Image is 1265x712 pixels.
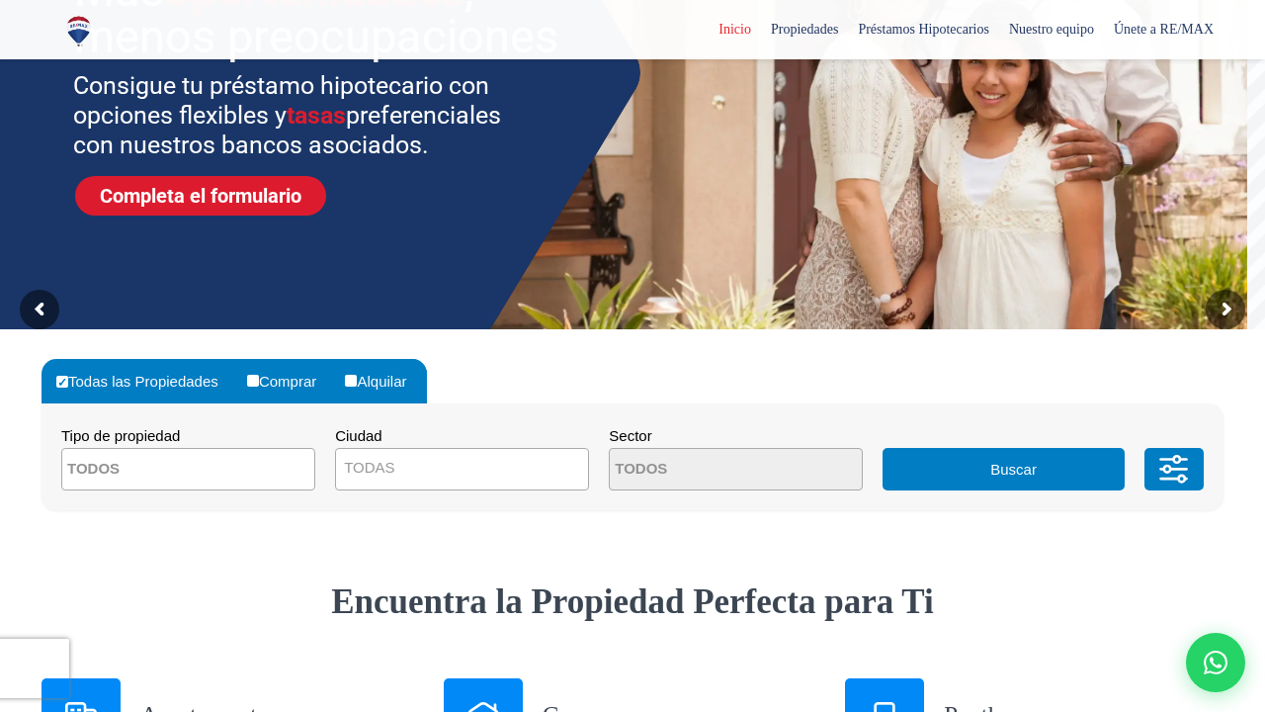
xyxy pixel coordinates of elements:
input: Alquilar [345,375,357,387]
label: Comprar [242,359,336,403]
span: tasas [287,101,346,130]
span: TODAS [336,454,588,482]
span: Sector [609,427,651,444]
button: Buscar [883,448,1124,490]
span: TODAS [344,459,394,476]
span: Ciudad [335,427,382,444]
sr7-txt: Consigue tu préstamo hipotecario con opciones flexibles y preferenciales con nuestros bancos asoc... [73,71,527,160]
label: Alquilar [340,359,426,403]
span: Nuestro equipo [999,15,1104,44]
span: Únete a RE/MAX [1104,15,1223,44]
strong: Encuentra la Propiedad Perfecta para Ti [331,582,934,621]
span: Préstamos Hipotecarios [848,15,999,44]
label: Todas las Propiedades [51,359,238,403]
span: Tipo de propiedad [61,427,180,444]
a: Completa el formulario [75,176,326,216]
span: Inicio [709,15,761,44]
span: TODAS [335,448,589,490]
textarea: Search [62,449,254,491]
input: Comprar [247,375,259,387]
img: Logo de REMAX [61,14,96,48]
input: Todas las Propiedades [56,376,68,388]
span: Propiedades [761,15,848,44]
textarea: Search [610,449,801,491]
